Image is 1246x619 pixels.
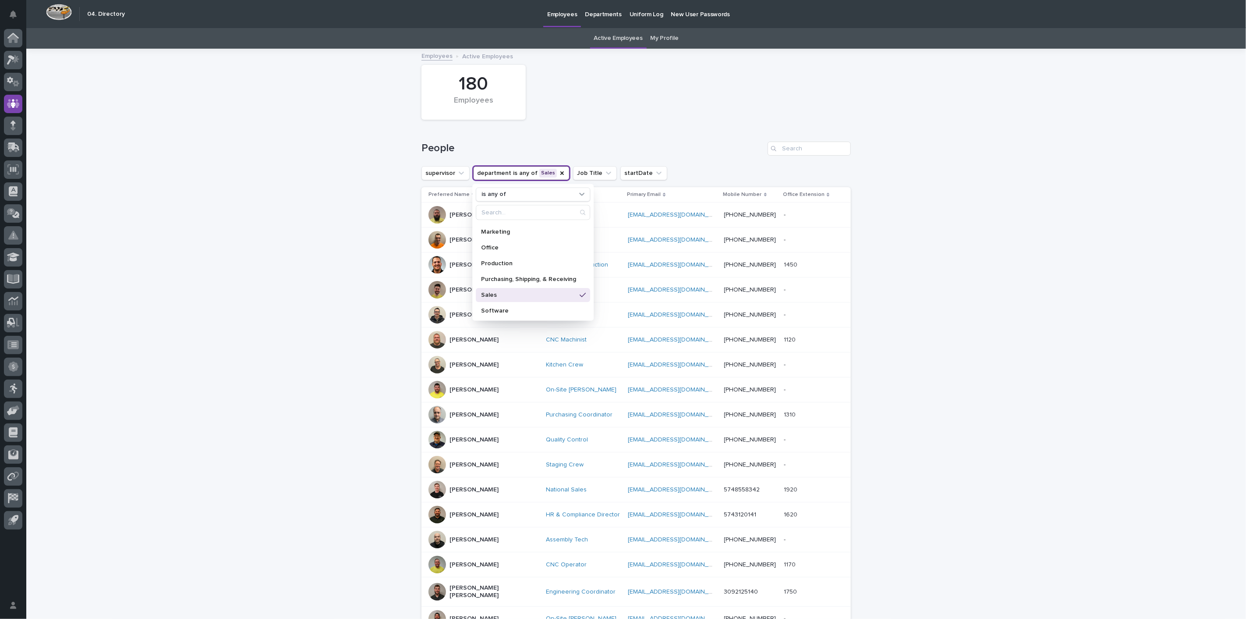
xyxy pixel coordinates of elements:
[784,260,799,269] p: 1450
[628,287,727,293] a: [EMAIL_ADDRESS][DOMAIN_NAME]
[421,253,851,277] tr: [PERSON_NAME]Director of Production [EMAIL_ADDRESS][DOMAIN_NAME] [PHONE_NUMBER]14501450
[546,436,588,444] a: Quality Control
[627,190,661,199] p: Primary Email
[87,11,125,18] h2: 04. Directory
[723,190,762,199] p: Mobile Number
[421,527,851,552] tr: [PERSON_NAME]Assembly Tech [EMAIL_ADDRESS][DOMAIN_NAME] [PHONE_NUMBER]--
[784,285,787,294] p: -
[481,307,576,313] p: Software
[628,562,727,568] a: [EMAIL_ADDRESS][DOMAIN_NAME]
[628,512,727,518] a: [EMAIL_ADDRESS][DOMAIN_NAME]
[421,352,851,377] tr: [PERSON_NAME]Kitchen Crew [EMAIL_ADDRESS][DOMAIN_NAME] [PHONE_NUMBER]--
[450,436,499,444] p: [PERSON_NAME]
[450,311,499,319] p: [PERSON_NAME]
[724,362,776,368] a: [PHONE_NUMBER]
[784,384,787,394] p: -
[421,577,851,607] tr: [PERSON_NAME] [PERSON_NAME]Engineering Coordinator [EMAIL_ADDRESS][DOMAIN_NAME] 309212514017501750
[784,434,787,444] p: -
[476,205,590,219] input: Search
[421,402,851,427] tr: [PERSON_NAME]Purchasing Coordinator [EMAIL_ADDRESS][DOMAIN_NAME] [PHONE_NUMBER]13101310
[421,477,851,502] tr: [PERSON_NAME]National Sales [EMAIL_ADDRESS][DOMAIN_NAME] 574855834219201920
[421,142,764,155] h1: People
[546,336,587,344] a: CNC Machinist
[421,377,851,402] tr: [PERSON_NAME]On-Site [PERSON_NAME] [EMAIL_ADDRESS][DOMAIN_NAME] [PHONE_NUMBER]--
[436,96,511,114] div: Employees
[450,584,537,599] p: [PERSON_NAME] [PERSON_NAME]
[724,412,776,418] a: [PHONE_NUMBER]
[628,212,727,218] a: [EMAIL_ADDRESS][DOMAIN_NAME]
[784,559,797,569] p: 1170
[784,334,797,344] p: 1120
[450,261,499,269] p: [PERSON_NAME]
[628,262,727,268] a: [EMAIL_ADDRESS][DOMAIN_NAME]
[450,511,499,519] p: [PERSON_NAME]
[546,588,616,596] a: Engineering Coordinator
[421,327,851,352] tr: [PERSON_NAME]CNC Machinist [EMAIL_ADDRESS][DOMAIN_NAME] [PHONE_NUMBER]11201120
[481,191,506,198] p: is any of
[784,309,787,319] p: -
[724,237,776,243] a: [PHONE_NUMBER]
[784,235,787,244] p: -
[450,361,499,369] p: [PERSON_NAME]
[768,142,851,156] div: Search
[462,51,513,60] p: Active Employees
[450,386,499,394] p: [PERSON_NAME]
[546,461,584,469] a: Staging Crew
[421,302,851,327] tr: [PERSON_NAME]Service Tech [EMAIL_ADDRESS][DOMAIN_NAME] [PHONE_NUMBER]--
[724,487,760,493] a: 5748558342
[724,537,776,543] a: [PHONE_NUMBER]
[724,462,776,468] a: [PHONE_NUMBER]
[546,411,612,419] a: Purchasing Coordinator
[784,409,797,419] p: 1310
[628,487,727,493] a: [EMAIL_ADDRESS][DOMAIN_NAME]
[11,11,22,25] div: Notifications
[628,337,727,343] a: [EMAIL_ADDRESS][DOMAIN_NAME]
[628,237,727,243] a: [EMAIL_ADDRESS][DOMAIN_NAME]
[724,212,776,218] a: [PHONE_NUMBER]
[546,561,587,569] a: CNC Operator
[481,244,576,250] p: Office
[784,210,787,219] p: -
[724,312,776,318] a: [PHONE_NUMBER]
[421,502,851,527] tr: [PERSON_NAME]HR & Compliance Director [EMAIL_ADDRESS][DOMAIN_NAME] 574312014116201620
[450,561,499,569] p: [PERSON_NAME]
[481,292,576,298] p: Sales
[628,437,727,443] a: [EMAIL_ADDRESS][DOMAIN_NAME]
[450,486,499,494] p: [PERSON_NAME]
[628,589,727,595] a: [EMAIL_ADDRESS][DOMAIN_NAME]
[450,536,499,544] p: [PERSON_NAME]
[784,587,799,596] p: 1750
[546,536,588,544] a: Assembly Tech
[651,28,679,49] a: My Profile
[724,437,776,443] a: [PHONE_NUMBER]
[724,337,776,343] a: [PHONE_NUMBER]
[724,589,758,595] a: 3092125140
[546,486,587,494] a: National Sales
[724,287,776,293] a: [PHONE_NUMBER]
[450,286,499,294] p: [PERSON_NAME]
[421,452,851,477] tr: [PERSON_NAME]Staging Crew [EMAIL_ADDRESS][DOMAIN_NAME] [PHONE_NUMBER]--
[783,190,825,199] p: Office Extension
[46,4,72,20] img: Workspace Logo
[476,205,590,220] div: Search
[421,277,851,302] tr: [PERSON_NAME]Shop Crew [EMAIL_ADDRESS][DOMAIN_NAME] [PHONE_NUMBER]--
[628,412,727,418] a: [EMAIL_ADDRESS][DOMAIN_NAME]
[481,228,576,235] p: Marketing
[421,427,851,452] tr: [PERSON_NAME]Quality Control [EMAIL_ADDRESS][DOMAIN_NAME] [PHONE_NUMBER]--
[421,166,470,180] button: supervisor
[546,361,583,369] a: Kitchen Crew
[724,512,757,518] a: 5743120141
[450,211,499,219] p: [PERSON_NAME]
[724,562,776,568] a: [PHONE_NUMBER]
[628,312,727,318] a: [EMAIL_ADDRESS][DOMAIN_NAME]
[421,228,851,253] tr: [PERSON_NAME]On-Site Crew [EMAIL_ADDRESS][DOMAIN_NAME] [PHONE_NUMBER]--
[784,534,787,544] p: -
[421,552,851,577] tr: [PERSON_NAME]CNC Operator [EMAIL_ADDRESS][DOMAIN_NAME] [PHONE_NUMBER]11701170
[784,359,787,369] p: -
[481,260,576,266] p: Production
[450,236,499,244] p: [PERSON_NAME]
[421,50,453,60] a: Employees
[784,484,799,494] p: 1920
[784,509,799,519] p: 1620
[784,459,787,469] p: -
